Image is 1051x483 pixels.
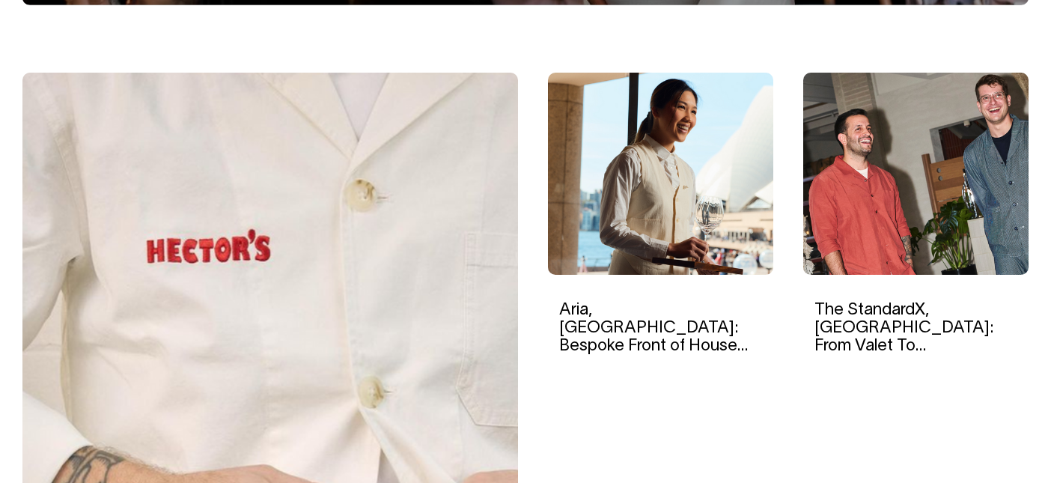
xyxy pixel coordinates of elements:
[559,303,748,390] a: Aria, [GEOGRAPHIC_DATA]: Bespoke Front of House Uniforms For The Iconic Destination
[803,73,1029,275] img: The StandardX, Melbourne: From Valet To Housekeeping, These Custom Hotel Uniforms Are Part of The...
[814,303,1016,408] a: The StandardX, [GEOGRAPHIC_DATA]: From Valet To Housekeeping, These Custom Hotel Uniforms Are Par...
[548,73,773,275] img: Aria, Sydney: Bespoke Front of House Uniforms For The Iconic Destination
